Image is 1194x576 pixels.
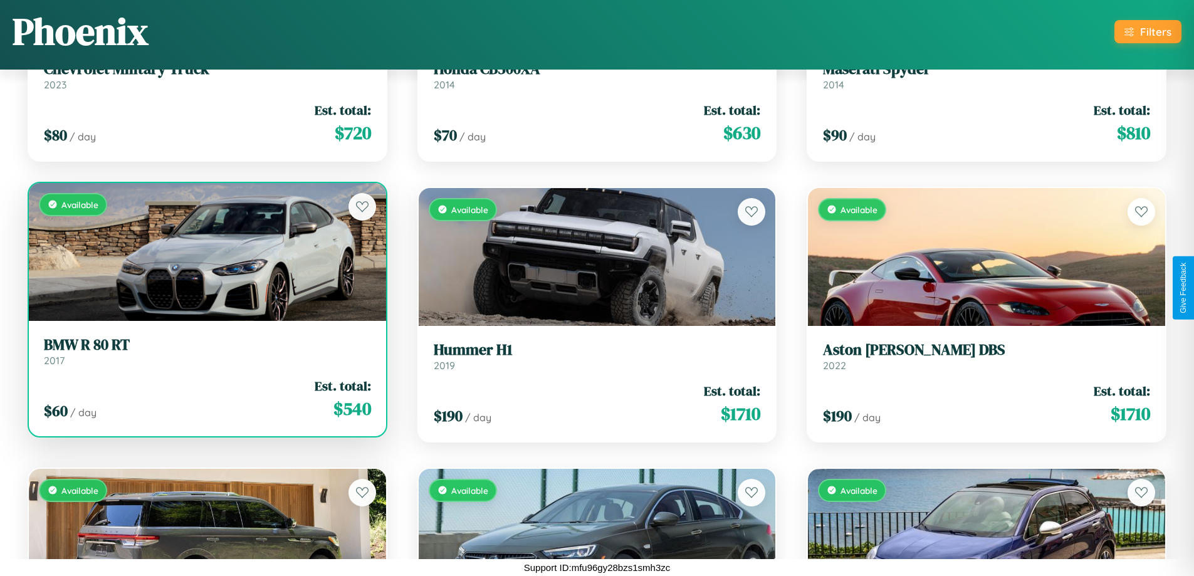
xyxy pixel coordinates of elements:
[44,354,65,367] span: 2017
[1094,101,1150,119] span: Est. total:
[1117,120,1150,145] span: $ 810
[70,130,96,143] span: / day
[434,341,761,359] h3: Hummer H1
[44,336,371,367] a: BMW R 80 RT2017
[44,60,371,78] h3: Chevrolet Military Truck
[459,130,486,143] span: / day
[823,125,847,145] span: $ 90
[1140,25,1171,38] div: Filters
[823,60,1150,78] h3: Maserati Spyder
[1179,263,1188,313] div: Give Feedback
[44,125,67,145] span: $ 80
[465,411,491,424] span: / day
[823,359,846,372] span: 2022
[315,101,371,119] span: Est. total:
[451,204,488,215] span: Available
[823,78,844,91] span: 2014
[1111,401,1150,426] span: $ 1710
[723,120,760,145] span: $ 630
[823,406,852,426] span: $ 190
[524,559,670,576] p: Support ID: mfu96gy28bzs1smh3zc
[704,101,760,119] span: Est. total:
[1114,20,1181,43] button: Filters
[13,6,149,57] h1: Phoenix
[823,341,1150,359] h3: Aston [PERSON_NAME] DBS
[70,406,97,419] span: / day
[44,401,68,421] span: $ 60
[434,60,761,78] h3: Honda CB500XA
[44,78,66,91] span: 2023
[44,60,371,91] a: Chevrolet Military Truck2023
[451,485,488,496] span: Available
[434,125,457,145] span: $ 70
[434,78,455,91] span: 2014
[1094,382,1150,400] span: Est. total:
[333,396,371,421] span: $ 540
[823,60,1150,91] a: Maserati Spyder2014
[315,377,371,395] span: Est. total:
[721,401,760,426] span: $ 1710
[434,341,761,372] a: Hummer H12019
[823,341,1150,372] a: Aston [PERSON_NAME] DBS2022
[61,199,98,210] span: Available
[44,336,371,354] h3: BMW R 80 RT
[335,120,371,145] span: $ 720
[841,485,877,496] span: Available
[854,411,881,424] span: / day
[849,130,876,143] span: / day
[841,204,877,215] span: Available
[434,359,455,372] span: 2019
[704,382,760,400] span: Est. total:
[61,485,98,496] span: Available
[434,60,761,91] a: Honda CB500XA2014
[434,406,463,426] span: $ 190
